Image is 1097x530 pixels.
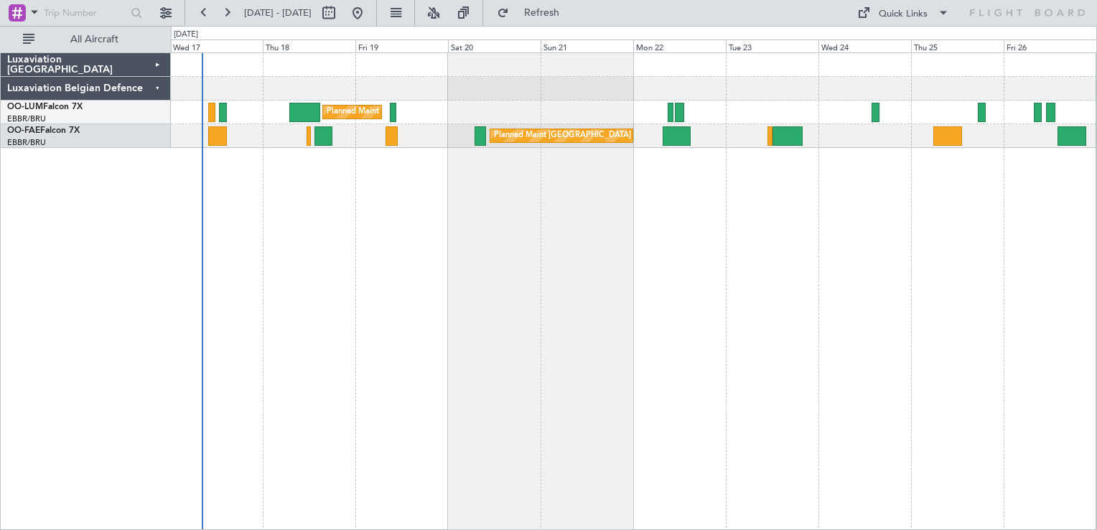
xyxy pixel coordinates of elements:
[16,28,156,51] button: All Aircraft
[818,39,911,52] div: Wed 24
[726,39,818,52] div: Tue 23
[7,103,43,111] span: OO-LUM
[7,126,80,135] a: OO-FAEFalcon 7X
[512,8,572,18] span: Refresh
[355,39,448,52] div: Fri 19
[1004,39,1096,52] div: Fri 26
[911,39,1004,52] div: Thu 25
[7,126,40,135] span: OO-FAE
[850,1,956,24] button: Quick Links
[7,137,46,148] a: EBBR/BRU
[44,2,126,24] input: Trip Number
[7,103,83,111] a: OO-LUMFalcon 7X
[633,39,726,52] div: Mon 22
[174,29,198,41] div: [DATE]
[244,6,312,19] span: [DATE] - [DATE]
[490,1,576,24] button: Refresh
[879,7,928,22] div: Quick Links
[541,39,633,52] div: Sun 21
[7,113,46,124] a: EBBR/BRU
[170,39,263,52] div: Wed 17
[263,39,355,52] div: Thu 18
[494,125,754,147] div: Planned Maint [GEOGRAPHIC_DATA] ([GEOGRAPHIC_DATA] National)
[37,34,151,45] span: All Aircraft
[327,101,587,123] div: Planned Maint [GEOGRAPHIC_DATA] ([GEOGRAPHIC_DATA] National)
[448,39,541,52] div: Sat 20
